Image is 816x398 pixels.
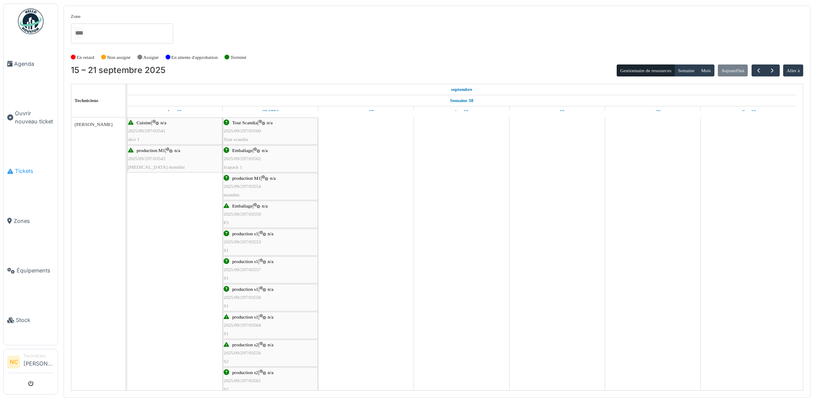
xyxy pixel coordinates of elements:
span: n/a [160,120,166,125]
a: Équipements [4,246,58,296]
a: 20 septembre 2025 [643,106,663,117]
label: Zone [71,13,81,20]
span: S1 [224,248,229,253]
a: 18 septembre 2025 [453,106,471,117]
span: production M1 [232,176,261,181]
span: P3 [224,220,229,225]
a: Tickets [4,146,58,196]
div: | [224,285,317,310]
span: 2025/09/297/03560 [224,128,261,133]
input: Tous [74,27,83,39]
span: production M1 [137,148,165,153]
span: 2025/09/297/03557 [224,267,261,272]
span: [PERSON_NAME] [75,122,113,127]
li: [PERSON_NAME] [23,353,54,371]
button: Suivant [765,64,779,77]
span: 2025/09/297/03541 [128,128,166,133]
span: alco 1 [128,137,140,142]
span: Cuisine [137,120,151,125]
span: Tour Scandia [232,120,257,125]
a: Zones [4,196,58,246]
span: n/a [268,259,274,264]
div: | [224,341,317,366]
label: En retard [77,54,94,61]
span: n/a [268,370,274,375]
div: | [224,174,317,199]
span: 2025/09/297/03553 [224,239,261,244]
div: | [224,202,317,227]
span: n/a [267,120,273,125]
span: n/a [268,287,274,292]
span: S1 [224,275,229,281]
label: Terminé [230,54,246,61]
span: Tickets [15,167,54,175]
div: | [224,369,317,393]
a: 15 septembre 2025 [166,106,184,117]
span: Ixapack 1 [224,164,242,170]
span: 2025/09/297/03559 [224,211,261,217]
span: Emballage [232,203,253,208]
span: S1 [224,303,229,308]
button: Aller à [783,64,803,76]
span: Agenda [14,60,54,68]
a: 15 septembre 2025 [449,84,475,95]
span: production s1 [232,287,258,292]
div: | [224,119,317,143]
label: Assigné [143,54,159,61]
span: n/a [262,148,268,153]
div: | [128,119,221,143]
span: 2025/09/297/03561 [224,378,261,383]
span: Stock [16,316,54,324]
div: | [128,146,221,171]
a: NC Technicien[PERSON_NAME] [7,353,54,373]
span: S1 [224,331,229,336]
span: n/a [268,314,274,319]
div: | [224,258,317,282]
span: Zones [14,217,54,225]
a: Semaine 38 [448,95,475,106]
span: [MEDICAL_DATA] mondini [128,164,185,170]
div: | [224,230,317,255]
a: 19 septembre 2025 [548,106,567,117]
a: Ouvrir nouveau ticket [4,88,58,146]
span: production s1 [232,259,258,264]
span: 2025/09/297/03562 [224,156,261,161]
span: 2025/09/297/03558 [224,295,261,300]
div: | [224,146,317,171]
button: Aujourd'hui [718,64,748,76]
span: n/a [175,148,181,153]
span: 2025/09/297/03543 [128,156,166,161]
span: production s2 [232,370,258,375]
h2: 15 – 21 septembre 2025 [71,65,166,76]
span: Techniciens [75,98,99,103]
span: n/a [268,342,274,347]
span: n/a [268,231,274,236]
a: 21 septembre 2025 [739,106,758,117]
div: Technicien [23,353,54,359]
span: S2 [224,359,229,364]
button: Gestionnaire de ressources [617,64,675,76]
span: 2025/09/297/03564 [224,322,261,328]
span: mondini [224,192,239,197]
li: NC [7,356,20,369]
span: Équipements [17,266,54,275]
a: Stock [4,296,58,345]
img: Badge_color-CXgf-gQk.svg [18,9,44,34]
span: Emballage [232,148,253,153]
button: Précédent [752,64,766,77]
span: Ouvrir nouveau ticket [15,109,54,126]
span: Tour scandia [224,137,248,142]
a: 16 septembre 2025 [260,106,281,117]
div: | [224,313,317,338]
span: production s2 [232,342,258,347]
span: 2025/09/297/03556 [224,350,261,355]
button: Mois [697,64,714,76]
button: Semaine [674,64,698,76]
span: S2 [224,386,229,392]
a: Agenda [4,39,58,88]
label: Non assigné [107,54,131,61]
span: production s1 [232,314,258,319]
span: n/a [270,176,276,181]
span: n/a [262,203,268,208]
span: 2025/09/297/03554 [224,184,261,189]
